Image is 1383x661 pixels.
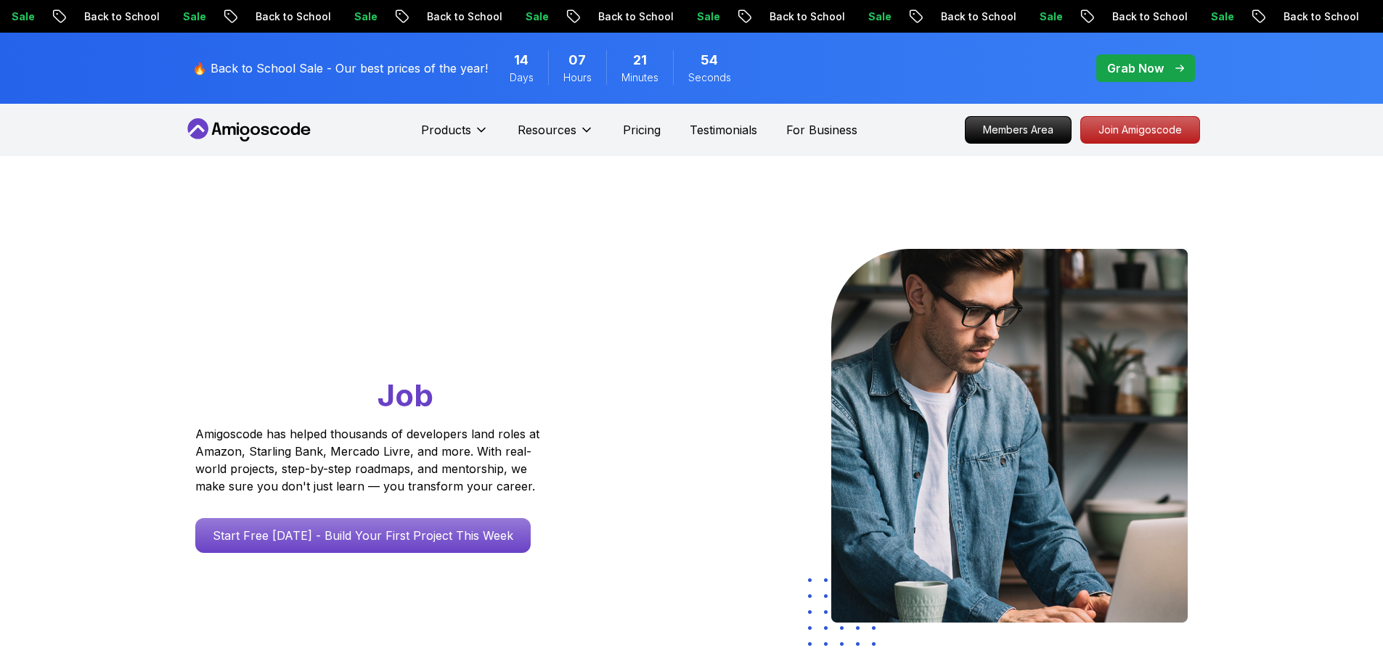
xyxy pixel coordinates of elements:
[518,121,576,139] p: Resources
[1080,116,1200,144] a: Join Amigoscode
[563,70,592,85] span: Hours
[748,9,846,24] p: Back to School
[621,70,658,85] span: Minutes
[421,121,471,139] p: Products
[786,121,857,139] a: For Business
[518,121,594,150] button: Resources
[378,377,433,414] span: Job
[966,117,1071,143] p: Members Area
[1189,9,1236,24] p: Sale
[576,9,675,24] p: Back to School
[1081,117,1199,143] p: Join Amigoscode
[405,9,504,24] p: Back to School
[1262,9,1360,24] p: Back to School
[195,249,595,416] h1: Go From Learning to Hired: Master Java, Spring Boot & Cloud Skills That Get You the
[192,59,488,77] p: 🔥 Back to School Sale - Our best prices of the year!
[62,9,161,24] p: Back to School
[1018,9,1064,24] p: Sale
[1090,9,1189,24] p: Back to School
[234,9,333,24] p: Back to School
[421,121,489,150] button: Products
[846,9,893,24] p: Sale
[195,425,544,495] p: Amigoscode has helped thousands of developers land roles at Amazon, Starling Bank, Mercado Livre,...
[633,50,647,70] span: 21 Minutes
[510,70,534,85] span: Days
[831,249,1188,623] img: hero
[690,121,757,139] a: Testimonials
[514,50,529,70] span: 14 Days
[965,116,1072,144] a: Members Area
[701,50,718,70] span: 54 Seconds
[675,9,722,24] p: Sale
[1107,59,1164,77] p: Grab Now
[504,9,550,24] p: Sale
[195,518,531,553] a: Start Free [DATE] - Build Your First Project This Week
[568,50,586,70] span: 7 Hours
[919,9,1018,24] p: Back to School
[688,70,731,85] span: Seconds
[623,121,661,139] a: Pricing
[161,9,208,24] p: Sale
[333,9,379,24] p: Sale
